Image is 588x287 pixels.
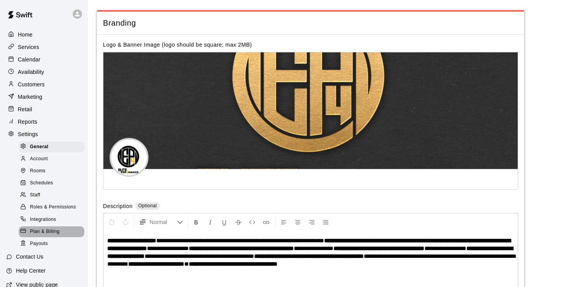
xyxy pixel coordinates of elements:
[6,128,81,140] a: Settings
[136,215,186,229] button: Formatting Options
[19,214,84,225] div: Integrations
[30,203,76,211] span: Roles & Permissions
[305,215,318,229] button: Right Align
[30,155,48,163] span: Account
[6,116,81,128] a: Reports
[19,238,84,249] div: Payouts
[19,153,87,165] a: Account
[19,177,87,189] a: Schedules
[18,130,38,138] p: Settings
[103,202,133,211] label: Description
[18,56,40,63] p: Calendar
[218,215,231,229] button: Format Underline
[19,238,87,250] a: Payouts
[138,203,157,208] span: Optional
[291,215,304,229] button: Center Align
[18,80,45,88] p: Customers
[6,79,81,90] a: Customers
[260,215,273,229] button: Insert Link
[6,66,81,78] a: Availability
[19,226,87,238] a: Plan & Billing
[19,165,87,177] a: Rooms
[19,142,84,152] div: General
[19,154,84,164] div: Account
[190,215,203,229] button: Format Bold
[18,43,39,51] p: Services
[19,190,84,201] div: Staff
[232,215,245,229] button: Format Strikethrough
[19,202,84,213] div: Roles & Permissions
[30,228,59,236] span: Plan & Billing
[18,105,32,113] p: Retail
[6,91,81,103] a: Marketing
[6,41,81,53] a: Services
[30,240,48,248] span: Payouts
[204,215,217,229] button: Format Italics
[16,253,44,261] p: Contact Us
[6,103,81,115] a: Retail
[6,29,81,40] a: Home
[103,18,518,28] span: Branding
[18,118,37,126] p: Reports
[18,93,42,101] p: Marketing
[6,54,81,65] a: Calendar
[16,267,45,275] p: Help Center
[30,179,53,187] span: Schedules
[19,226,84,237] div: Plan & Billing
[19,213,87,226] a: Integrations
[319,215,332,229] button: Justify Align
[246,215,259,229] button: Insert Code
[30,167,45,175] span: Rooms
[103,42,252,48] label: Logo & Banner Image (logo should be square; max 2MB)
[18,31,33,38] p: Home
[19,201,87,213] a: Roles & Permissions
[19,178,84,189] div: Schedules
[30,191,40,199] span: Staff
[277,215,290,229] button: Left Align
[30,216,56,224] span: Integrations
[119,215,132,229] button: Redo
[18,68,44,76] p: Availability
[19,166,84,177] div: Rooms
[105,215,118,229] button: Undo
[150,218,177,226] span: Normal
[30,143,49,151] span: General
[19,141,87,153] a: General
[19,189,87,201] a: Staff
